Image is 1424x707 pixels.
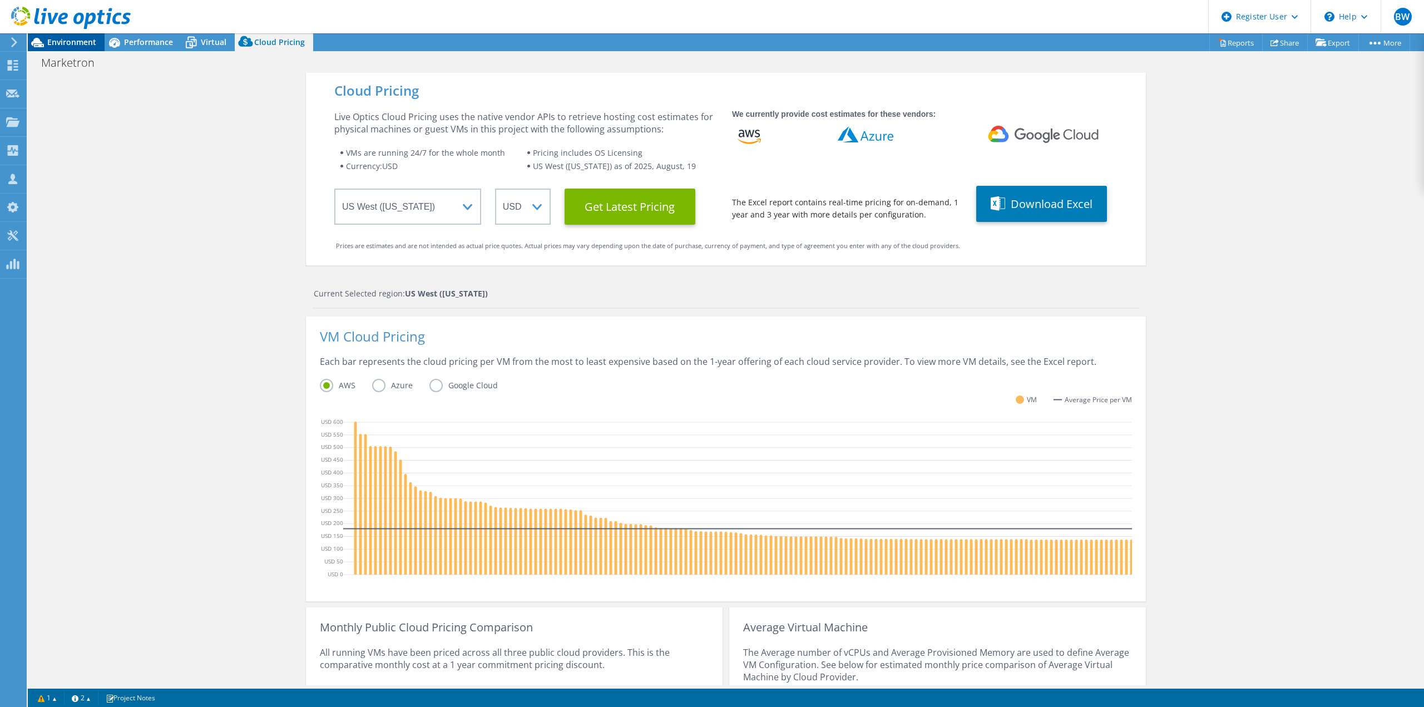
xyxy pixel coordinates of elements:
span: Environment [47,37,96,47]
a: More [1358,34,1410,51]
text: USD 400 [321,468,343,476]
span: VMs are running 24/7 for the whole month [346,147,505,158]
a: Reports [1209,34,1263,51]
label: Google Cloud [429,379,515,392]
button: Download Excel [976,186,1107,222]
a: Share [1262,34,1308,51]
div: VM Cloud Pricing [320,330,1132,355]
text: USD 100 [321,545,343,552]
div: The Average number of vCPUs and Average Provisioned Memory are used to define Average VM Configur... [743,634,1132,702]
span: VM [1027,393,1037,406]
span: Virtual [201,37,226,47]
label: AWS [320,379,372,392]
span: Performance [124,37,173,47]
div: Cloud Pricing [334,85,1118,97]
span: Currency: USD [346,161,398,171]
text: USD 550 [321,430,343,438]
strong: We currently provide cost estimates for these vendors: [732,110,936,118]
text: USD 250 [321,506,343,514]
strong: US West ([US_STATE]) [405,288,488,299]
label: Azure [372,379,429,392]
text: USD 0 [328,570,343,577]
a: Export [1307,34,1359,51]
div: All running VMs have been priced across all three public cloud providers. This is the comparative... [320,634,709,702]
text: USD 300 [321,493,343,501]
span: Average Price per VM [1065,394,1132,406]
text: USD 50 [324,557,343,565]
text: USD 350 [321,481,343,488]
div: Average Virtual Machine [743,621,1132,634]
svg: \n [1324,12,1334,22]
text: USD 150 [321,532,343,540]
span: BW [1394,8,1412,26]
button: Get Latest Pricing [565,189,695,225]
span: US West ([US_STATE]) as of 2025, August, 19 [533,161,696,171]
a: 1 [30,691,65,705]
div: Current Selected region: [314,288,1140,300]
text: USD 200 [321,519,343,527]
span: Pricing includes OS Licensing [533,147,642,158]
text: USD 500 [321,443,343,451]
a: 2 [64,691,98,705]
div: Prices are estimates and are not intended as actual price quotes. Actual prices may vary dependin... [336,240,1116,252]
div: Each bar represents the cloud pricing per VM from the most to least expensive based on the 1-year... [320,355,1132,379]
text: USD 600 [321,417,343,425]
div: Live Optics Cloud Pricing uses the native vendor APIs to retrieve hosting cost estimates for phys... [334,111,718,135]
div: The Excel report contains real-time pricing for on-demand, 1 year and 3 year with more details pe... [732,196,962,221]
span: Cloud Pricing [254,37,305,47]
text: USD 450 [321,456,343,463]
h1: Marketron [36,57,112,69]
div: Monthly Public Cloud Pricing Comparison [320,621,709,634]
a: Project Notes [98,691,163,705]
